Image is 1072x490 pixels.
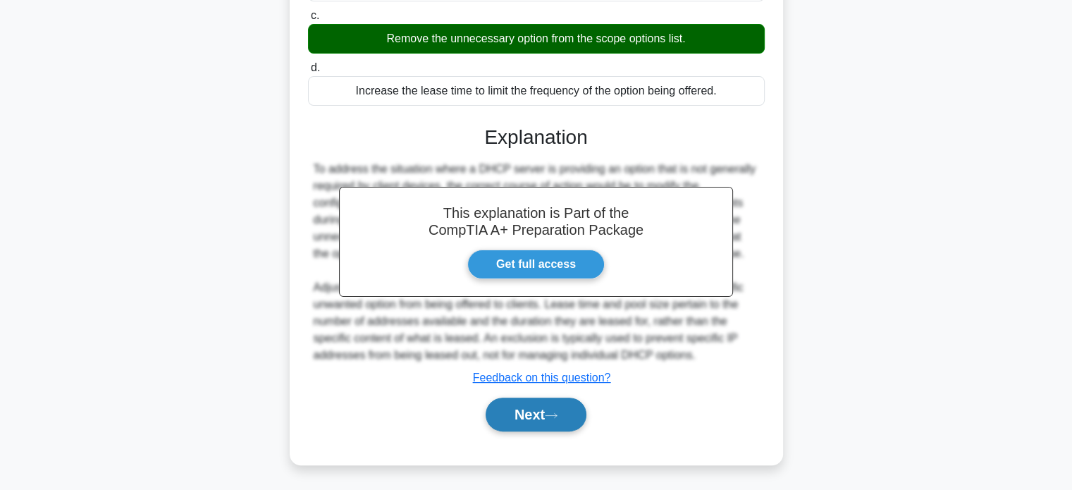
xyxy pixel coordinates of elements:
[308,76,765,106] div: Increase the lease time to limit the frequency of the option being offered.
[314,161,759,364] div: To address the situation where a DHCP server is providing an option that is not generally require...
[467,250,605,279] a: Get full access
[311,61,320,73] span: d.
[316,125,756,149] h3: Explanation
[308,24,765,54] div: Remove the unnecessary option from the scope options list.
[311,9,319,21] span: c.
[486,398,586,431] button: Next
[473,372,611,384] a: Feedback on this question?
